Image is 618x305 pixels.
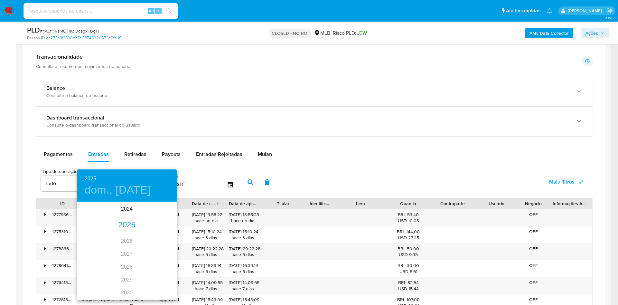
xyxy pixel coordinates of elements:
button: dom., [DATE] [85,183,151,197]
div: 2024 [77,203,177,215]
button: 2025 [85,174,96,183]
div: 2025 [77,219,177,232]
